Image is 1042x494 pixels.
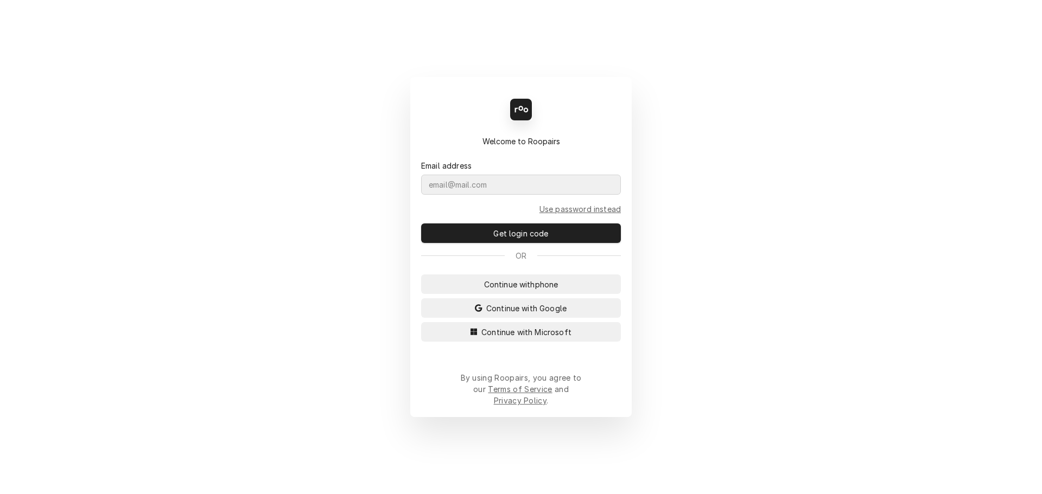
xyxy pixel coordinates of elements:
div: Or [421,250,621,261]
button: Continue with Google [421,298,621,318]
div: Welcome to Roopairs [421,136,621,147]
button: Get login code [421,223,621,243]
a: Privacy Policy [494,396,547,405]
button: Continue with Microsoft [421,322,621,342]
button: Continue withphone [421,274,621,294]
a: Go to Email and password form [539,203,621,215]
label: Email address [421,160,472,171]
span: Continue with Microsoft [479,326,574,338]
input: email@mail.com [421,175,621,195]
div: By using Roopairs, you agree to our and . [460,372,582,406]
span: Continue with phone [482,279,561,290]
span: Get login code [491,228,550,239]
span: Continue with Google [484,303,569,314]
a: Terms of Service [488,384,552,394]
